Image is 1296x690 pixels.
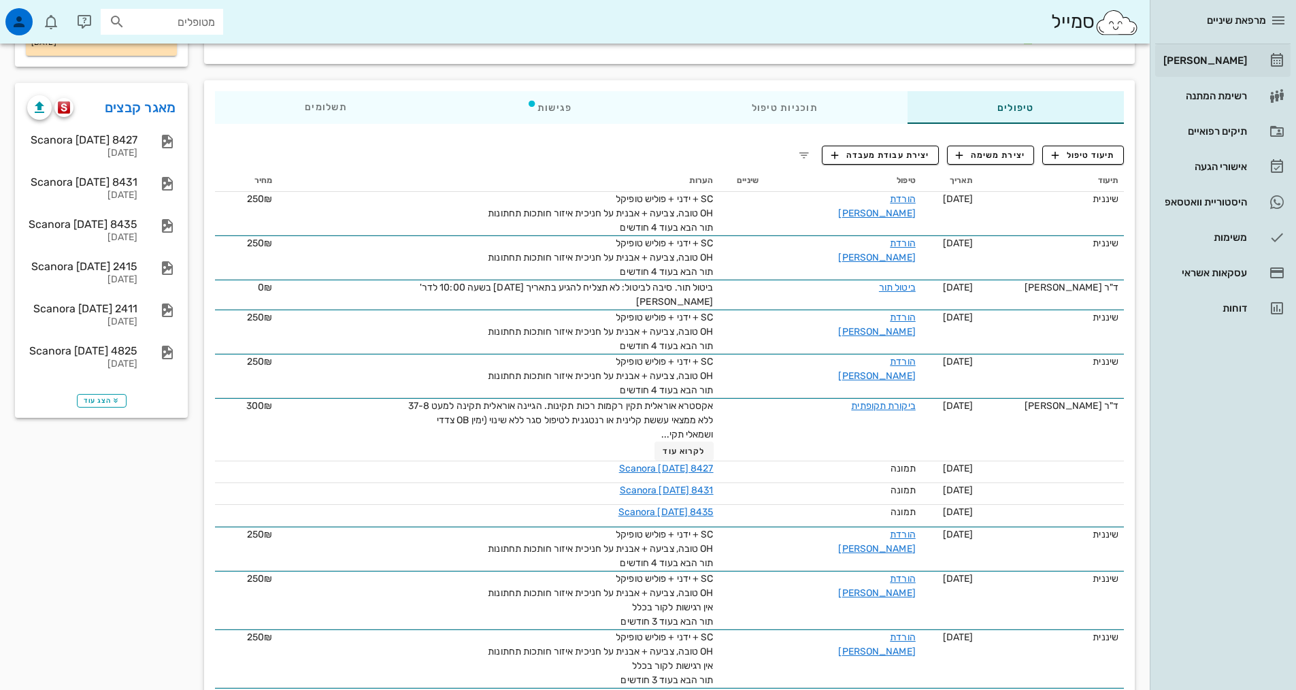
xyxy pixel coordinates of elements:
span: תג [40,11,48,19]
a: היסטוריית וואטסאפ [1155,186,1291,218]
a: עסקאות אשראי [1155,257,1291,289]
div: Scanora [DATE] 8431 [27,176,137,188]
a: תיקים רפואיים [1155,115,1291,148]
span: הצג עוד [84,397,120,405]
span: פעילים [993,34,1020,46]
span: לקרוא עוד [663,446,705,456]
a: [PERSON_NAME] [1155,44,1291,77]
div: Scanora [DATE] 8435 [27,218,137,231]
div: [DATE] [27,190,137,201]
div: [PERSON_NAME] [1161,55,1247,66]
th: טיפול [764,170,921,192]
div: שיננית [984,355,1118,369]
a: הורדת [PERSON_NAME] [838,193,915,219]
a: הורדת [PERSON_NAME] [838,237,915,263]
span: [DATE] [943,237,974,249]
a: אישורי הגעה [1155,150,1291,183]
div: Scanora [DATE] 2415 [27,260,137,273]
th: תאריך [921,170,978,192]
span: [DATE] [943,529,974,540]
span: [DATE] [943,400,974,412]
a: הורדת [PERSON_NAME] [838,573,915,599]
div: ד"ר [PERSON_NAME] [984,399,1118,413]
span: [DATE] [943,463,974,474]
a: Scanora [DATE] 8431 [620,484,714,496]
span: אקסטרא אוראלית תקין רקמות רכות תקינות. הגיינה אוראלית תקינה למעט 37-8 ללא ממצאי עששת קלינית או רנ... [408,400,714,440]
span: 250₪ [247,237,272,249]
div: טיפולים [908,91,1124,124]
div: Scanora [DATE] 4825 [27,344,137,357]
div: שיננית [984,192,1118,206]
span: [DATE] [943,282,974,293]
a: הורדת [PERSON_NAME] [838,631,915,657]
div: [DATE] [27,316,137,328]
a: הורדת [PERSON_NAME] [838,312,915,338]
img: SmileCloud logo [1095,9,1139,36]
span: תמונה [891,506,916,518]
span: SC + ידני + פוליש טופיקל OH טובה, צביעה + אבנית על חניכית איזור חותכות תחתונות תור הבא בעוד 4 חודשים [488,356,713,396]
div: משימות [1161,232,1247,243]
span: [DATE] [943,312,974,323]
button: תיעוד טיפול [1042,146,1124,165]
div: [DATE] [27,359,137,370]
span: [DATE] [943,506,974,518]
div: אישורי הגעה [1161,161,1247,172]
div: שיננית [984,236,1118,250]
a: Scanora [DATE] 8435 [618,506,714,518]
span: תמונה [891,484,916,496]
button: יצירת משימה [947,146,1035,165]
th: מחיר [215,170,278,192]
span: יצירת משימה [956,149,1025,161]
div: רשימת המתנה [1161,91,1247,101]
div: שיננית [984,527,1118,542]
span: 250₪ [247,193,272,205]
th: שיניים [719,170,764,192]
div: [DATE] [27,148,137,159]
span: יצירת עבודת מעבדה [831,149,929,161]
div: עסקאות אשראי [1161,267,1247,278]
a: מאגר קבצים [105,97,176,118]
a: רשימת המתנה [1155,80,1291,112]
a: הורדת [PERSON_NAME] [838,356,915,382]
span: מרפאת שיניים [1207,14,1266,27]
div: תיקים רפואיים [1161,126,1247,137]
div: שיננית [984,572,1118,586]
span: 300₪ [246,400,272,412]
span: [DATE] [943,484,974,496]
span: [DATE] [943,573,974,585]
div: דוחות [1161,303,1247,314]
span: 250₪ [247,356,272,367]
img: scanora logo [58,101,71,114]
div: Scanora [DATE] 8427 [27,133,137,146]
button: הצג עוד [77,394,127,408]
span: SC + ידני + פוליש טופיקל OH טובה, צביעה + אבנית על חניכית איזור חותכות תחתונות תור הבא בעוד 4 חודשים [488,529,713,569]
span: תיעוד טיפול [1052,149,1115,161]
span: SC + ידני + פוליש טופיקל OH טובה, צביעה + אבנית על חניכית איזור חותכות תחתונות תור הבא בעוד 4 חודשים [488,237,713,278]
a: הורדת [PERSON_NAME] [838,529,915,555]
div: ד"ר [PERSON_NAME] [984,280,1118,295]
span: 250₪ [247,631,272,643]
button: יצירת עבודת מעבדה [822,146,938,165]
div: סמייל [1051,7,1139,37]
span: ביטול תור. סיבה לביטול: לא תצליח להגיע בתאריך [DATE] בשעה 10:00 לדר' [PERSON_NAME] [420,282,714,308]
a: דוחות [1155,292,1291,325]
a: Scanora [DATE] 8427 [619,463,714,474]
span: SC + ידני + פוליש טופיקל OH טובה, צביעה + אבנית על חניכית איזור חותכות תחתונות תור הבא בעוד 4 חודשים [488,312,713,352]
button: לקרוא עוד [654,442,714,461]
div: [DATE] [27,274,137,286]
span: [DATE] [943,193,974,205]
span: 250₪ [247,529,272,540]
span: 250₪ [247,573,272,585]
span: [DATE] [943,631,974,643]
div: [DATE] [27,232,137,244]
a: ביטול תור [879,282,916,293]
a: ביקורת תקופתית [851,400,915,412]
span: תשלומים [305,103,347,112]
div: היסטוריית וואטסאפ [1161,197,1247,208]
span: [DATE] [943,356,974,367]
span: 0₪ [258,282,272,293]
div: Scanora [DATE] 2411 [27,302,137,315]
div: תוכניות טיפול [662,91,908,124]
div: שיננית [984,310,1118,325]
button: scanora logo [54,98,73,117]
